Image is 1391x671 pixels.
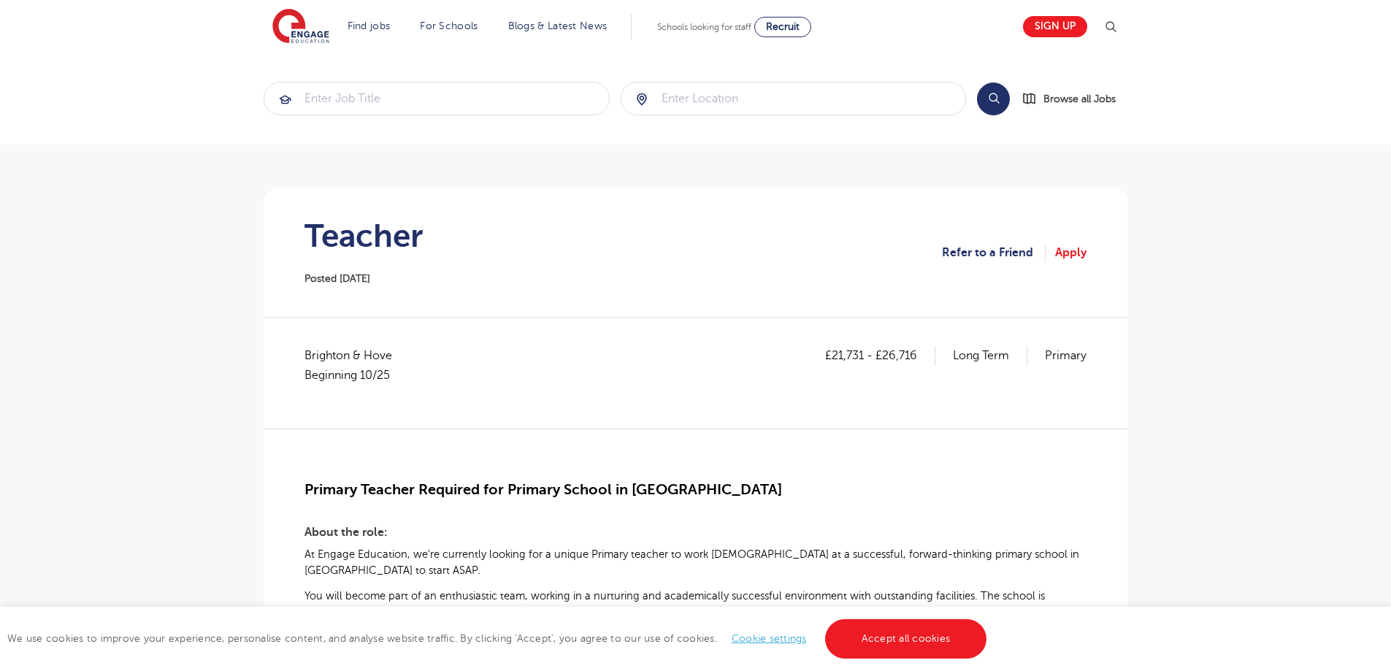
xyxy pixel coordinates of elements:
[1045,346,1087,365] p: Primary
[304,590,1045,618] span: You will become part of an enthusiastic team, working in a nurturing and academically successful ...
[304,548,1079,576] span: At Engage Education, we’re currently looking for a unique Primary teacher to work [DEMOGRAPHIC_DA...
[304,273,370,284] span: Posted [DATE]
[304,526,388,539] span: About the role:
[657,22,751,32] span: Schools looking for staff
[264,82,610,115] div: Submit
[304,366,392,385] p: Beginning 10/25
[766,21,800,32] span: Recruit
[508,20,608,31] a: Blogs & Latest News
[304,481,782,498] span: Primary Teacher Required for Primary School in [GEOGRAPHIC_DATA]
[7,633,990,644] span: We use cookies to improve your experience, personalise content, and analyse website traffic. By c...
[272,9,329,45] img: Engage Education
[825,619,987,659] a: Accept all cookies
[348,20,391,31] a: Find jobs
[1055,243,1087,262] a: Apply
[732,633,807,644] a: Cookie settings
[420,20,478,31] a: For Schools
[621,82,967,115] div: Submit
[304,218,423,254] h1: Teacher
[304,346,407,385] span: Brighton & Hove
[754,17,811,37] a: Recruit
[825,346,935,365] p: £21,731 - £26,716
[1023,16,1087,37] a: Sign up
[621,83,966,115] input: Submit
[1022,91,1127,107] a: Browse all Jobs
[942,243,1046,262] a: Refer to a Friend
[977,83,1010,115] button: Search
[953,346,1027,365] p: Long Term
[264,83,609,115] input: Submit
[1043,91,1116,107] span: Browse all Jobs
